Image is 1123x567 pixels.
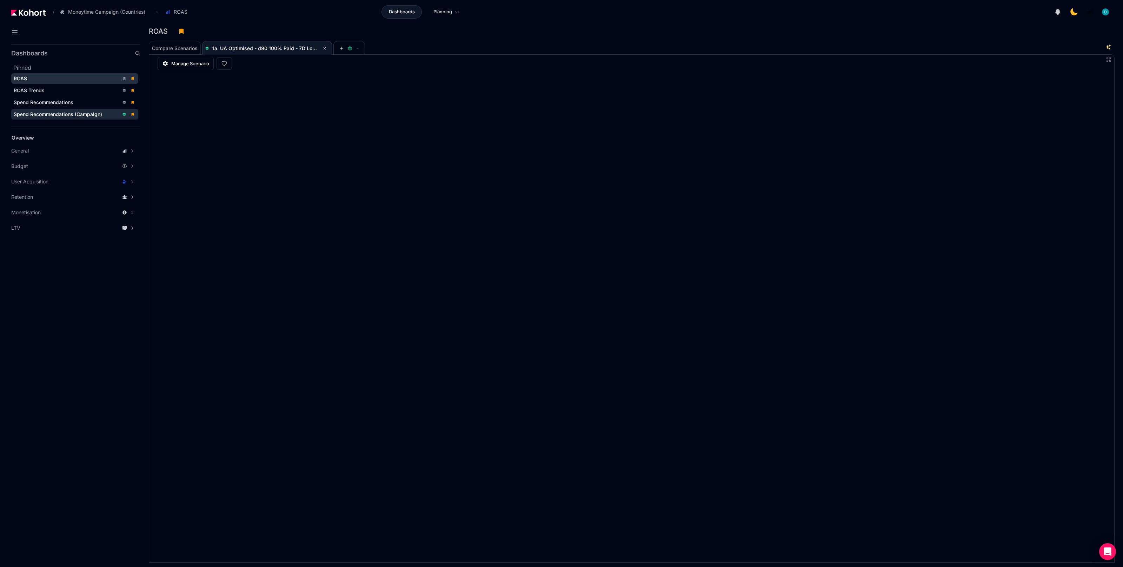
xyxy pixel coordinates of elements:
[1087,8,1094,15] img: logo_MoneyTimeLogo_1_20250619094856634230.png
[13,63,140,72] h2: Pinned
[14,87,45,93] span: ROAS Trends
[14,99,73,105] span: Spend Recommendations
[381,5,422,19] a: Dashboards
[11,85,138,96] a: ROAS Trends
[11,224,20,231] span: LTV
[14,111,102,117] span: Spend Recommendations (Campaign)
[158,57,214,70] a: Manage Scenario
[149,28,172,35] h3: ROAS
[9,133,128,143] a: Overview
[11,109,138,120] a: Spend Recommendations (Campaign)
[11,147,29,154] span: General
[1106,57,1111,62] button: Fullscreen
[47,8,54,16] span: /
[11,9,46,16] img: Kohort logo
[161,6,195,18] button: ROAS
[56,6,153,18] button: Moneytime Campaign (Countries)
[152,46,198,51] span: Compare Scenarios
[11,178,48,185] span: User Acquisition
[12,135,34,141] span: Overview
[14,75,27,81] span: ROAS
[11,163,28,170] span: Budget
[171,60,209,67] span: Manage Scenario
[426,5,466,19] a: Planning
[11,194,33,201] span: Retention
[212,45,330,51] span: 1a. UA Optimised - d90 100% Paid - 7D Lookback
[155,9,159,15] span: ›
[11,209,41,216] span: Monetisation
[1099,543,1116,560] div: Open Intercom Messenger
[11,73,138,84] a: ROAS
[389,8,415,15] span: Dashboards
[174,8,187,15] span: ROAS
[433,8,452,15] span: Planning
[11,97,138,108] a: Spend Recommendations
[68,8,145,15] span: Moneytime Campaign (Countries)
[11,50,48,56] h2: Dashboards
